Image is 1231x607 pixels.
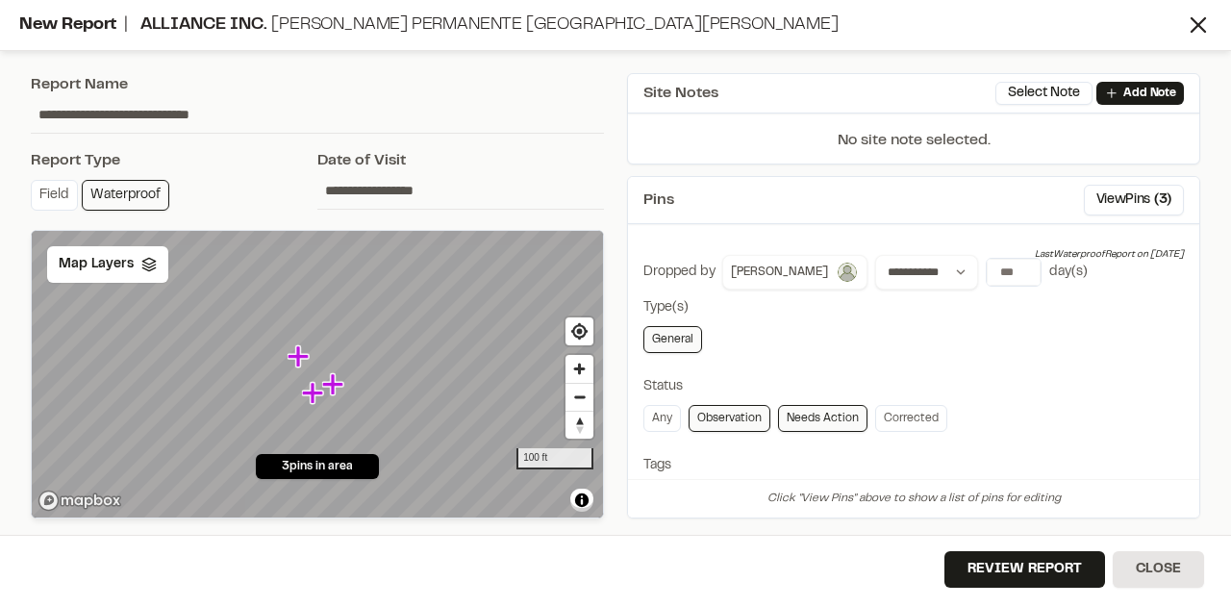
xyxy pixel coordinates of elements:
[643,82,718,105] span: Site Notes
[875,405,947,432] a: Corrected
[1084,185,1184,215] button: ViewPins (3)
[1113,551,1204,588] button: Close
[32,231,604,519] canvas: Map
[565,384,593,411] span: Zoom out
[643,262,716,283] div: Dropped by
[565,383,593,411] button: Zoom out
[722,255,867,290] button: [PERSON_NAME]
[322,372,347,397] div: Map marker
[778,405,867,432] a: Needs Action
[288,344,313,369] div: Map marker
[19,13,1185,38] div: New Report
[570,489,593,512] button: Toggle attribution
[31,149,317,172] div: Report Type
[628,479,1199,518] div: Click "View Pins" above to show a list of pins for editing
[1049,262,1088,283] div: day(s)
[1035,247,1184,263] div: Last Waterproof Report on [DATE]
[643,455,1184,476] div: Tags
[271,17,838,33] span: [PERSON_NAME] Permanente [GEOGRAPHIC_DATA][PERSON_NAME]
[302,381,327,406] div: Map marker
[565,412,593,439] span: Reset bearing to north
[317,149,604,172] div: Date of Visit
[836,261,859,284] img: Alvaro Garcia
[565,355,593,383] button: Zoom in
[944,551,1105,588] button: Review Report
[31,73,604,96] div: Report Name
[516,448,593,469] div: 100 ft
[282,458,353,475] span: 3 pins in area
[565,411,593,439] button: Reset bearing to north
[628,129,1199,164] p: No site note selected.
[731,264,828,281] span: [PERSON_NAME]
[643,405,681,432] a: Any
[995,82,1093,105] button: Select Note
[643,297,1184,318] div: Type(s)
[565,317,593,345] button: Find my location
[140,17,267,33] span: Alliance Inc.
[1123,85,1176,102] p: Add Note
[643,326,702,353] a: General
[643,189,674,212] span: Pins
[643,376,1184,397] div: Status
[1154,190,1171,211] span: ( 3 )
[689,405,770,432] a: Observation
